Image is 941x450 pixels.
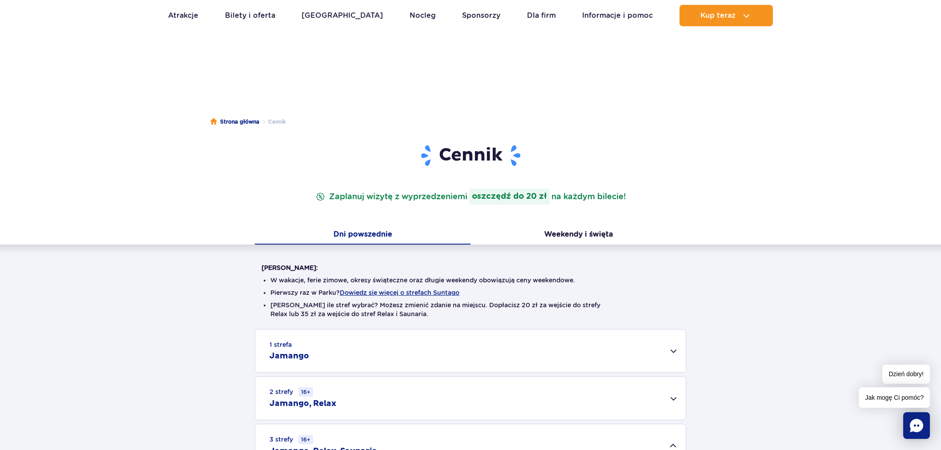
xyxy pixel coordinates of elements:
span: Kup teraz [700,12,736,20]
a: Informacje i pomoc [582,5,653,26]
a: Dla firm [527,5,556,26]
div: Chat [903,412,930,439]
a: Bilety i oferta [225,5,275,26]
a: Sponsorzy [462,5,500,26]
small: 16+ [298,387,313,397]
small: 16+ [298,435,313,444]
li: Pierwszy raz w Parku? [270,288,671,297]
li: W wakacje, ferie zimowe, okresy świąteczne oraz długie weekendy obowiązują ceny weekendowe. [270,276,671,285]
button: Kup teraz [680,5,773,26]
li: [PERSON_NAME] ile stref wybrać? Możesz zmienić zdanie na miejscu. Dopłacisz 20 zł za wejście do s... [270,301,671,318]
a: [GEOGRAPHIC_DATA] [302,5,383,26]
button: Weekendy i święta [471,226,686,245]
h1: Cennik [261,144,680,167]
small: 2 strefy [269,387,313,397]
span: Dzień dobry! [882,365,930,384]
button: Dni powszednie [255,226,471,245]
small: 1 strefa [269,340,292,349]
button: Dowiedz się więcej o strefach Suntago [340,289,459,296]
a: Strona główna [210,117,259,126]
strong: [PERSON_NAME]: [261,264,318,271]
p: Zaplanuj wizytę z wyprzedzeniem na każdym bilecie! [314,189,627,205]
a: Atrakcje [168,5,198,26]
h2: Jamango, Relax [269,398,336,409]
span: Jak mogę Ci pomóc? [859,387,930,408]
strong: oszczędź do 20 zł [469,189,550,205]
small: 3 strefy [269,435,313,444]
a: Nocleg [410,5,436,26]
h2: Jamango [269,351,309,362]
li: Cennik [259,117,286,126]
